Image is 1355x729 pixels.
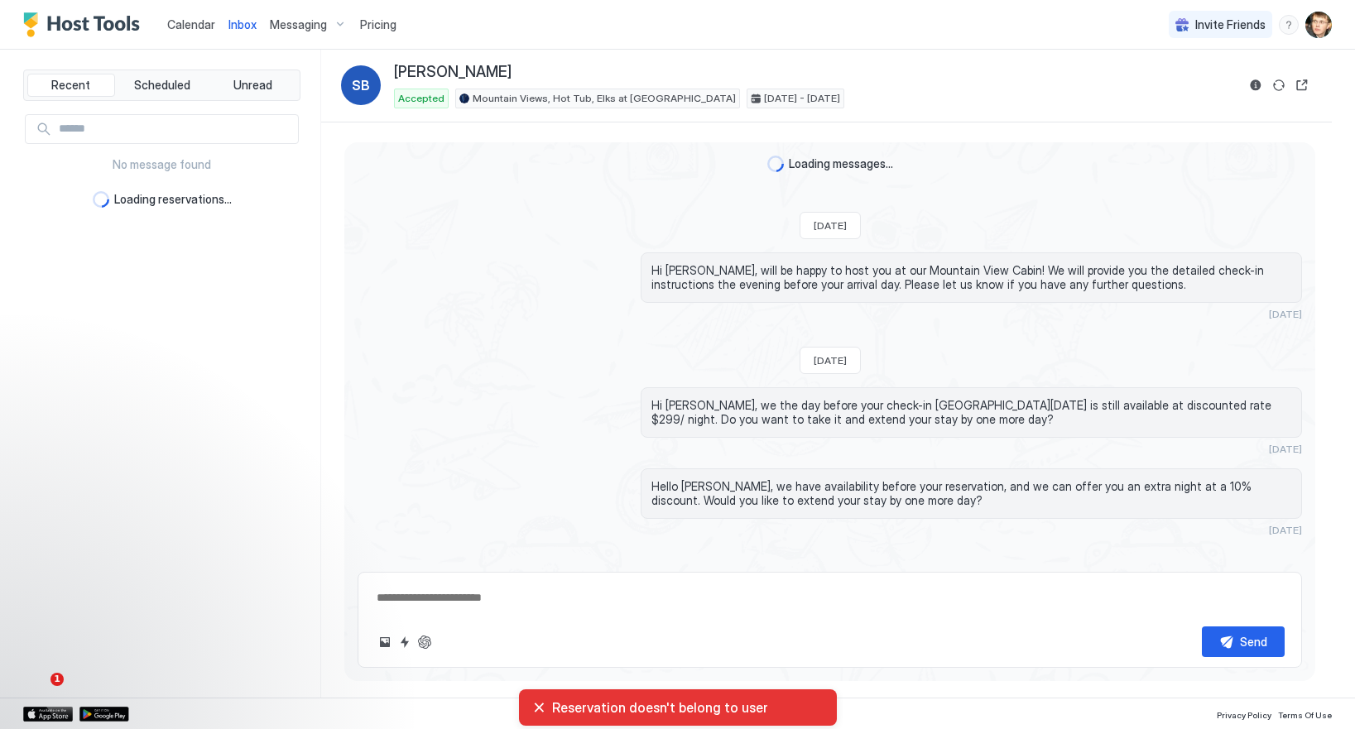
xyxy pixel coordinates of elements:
span: Messaging [270,17,327,32]
span: [DATE] [1269,524,1302,536]
span: [DATE] - [DATE] [764,91,840,106]
span: Loading reservations... [114,192,232,207]
div: tab-group [23,70,300,101]
span: Calendar [167,17,215,31]
div: loading [93,191,109,208]
iframe: Intercom notifications message [12,568,344,684]
span: Recent [51,78,90,93]
span: [DATE] [1269,308,1302,320]
span: Hi [PERSON_NAME], we the day before your check-in [GEOGRAPHIC_DATA][DATE] is still available at d... [651,398,1291,427]
span: Loading messages... [789,156,893,171]
span: Mountain Views, Hot Tub, Elks at [GEOGRAPHIC_DATA] [473,91,736,106]
button: Upload image [375,632,395,652]
a: Host Tools Logo [23,12,147,37]
div: Send [1240,633,1267,650]
div: menu [1279,15,1299,35]
button: Send [1202,626,1285,657]
button: Recent [27,74,115,97]
a: Calendar [167,16,215,33]
div: User profile [1305,12,1332,38]
span: Hello [PERSON_NAME], we have availability before your reservation, and we can offer you an extra ... [651,479,1291,508]
a: Inbox [228,16,257,33]
span: [DATE] [1269,443,1302,455]
iframe: Intercom live chat [17,673,56,712]
span: Hi [PERSON_NAME], will be happy to host you at our Mountain View Cabin! We will provide you the d... [651,263,1291,292]
span: 1 [50,673,64,686]
span: SB [352,75,370,95]
button: Open reservation [1292,75,1312,95]
span: No message found [113,157,211,172]
button: Scheduled [118,74,206,97]
span: [DATE] [814,219,847,232]
button: Sync reservation [1269,75,1289,95]
span: Inbox [228,17,257,31]
span: Unread [233,78,272,93]
span: Reservation doesn't belong to user [552,699,824,716]
span: Invite Friends [1195,17,1266,32]
span: Scheduled [134,78,190,93]
div: loading [767,156,784,172]
button: Reservation information [1246,75,1266,95]
button: Unread [209,74,296,97]
span: [DATE] [814,354,847,367]
button: Quick reply [395,632,415,652]
span: Pricing [360,17,396,32]
input: Input Field [52,115,298,143]
button: ChatGPT Auto Reply [415,632,435,652]
span: Accepted [398,91,444,106]
span: [PERSON_NAME] [394,63,512,82]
